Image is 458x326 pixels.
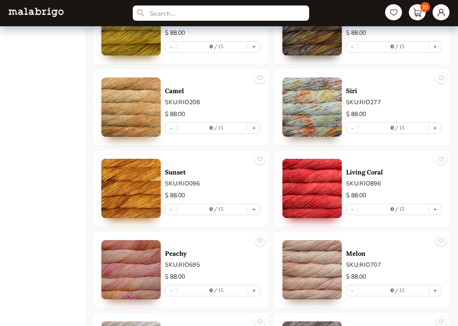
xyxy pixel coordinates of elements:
p: $ 88.00 [346,29,441,38]
img: 0.jpg [101,240,161,300]
img: 0.jpg [282,159,342,218]
p: SKU: RIO896 [346,180,441,188]
p: $ 88.00 [165,273,260,282]
a: Camel [165,87,260,95]
button: + [429,42,441,52]
button: + [429,286,441,296]
button: + [248,123,260,134]
img: L5WsItTXhTFtyxb3tkNoXNspfcfOAAWlbXYcuBTUg0FA22wzaAJ6kXiYLTb6coiuTfQf1mE2HwVko7IAAAAASUVORK5CYII= [8,8,64,17]
p: $ 88.00 [165,191,260,201]
a: Peachy [165,250,260,258]
p: $ 88.00 [346,191,441,201]
p: SKU: RIO277 [346,98,441,107]
label: 15 [394,44,405,50]
span: 20 [420,2,430,12]
label: 15 [213,206,224,213]
a: Melon [346,250,441,258]
img: 0.jpg [101,159,161,218]
button: + [248,42,260,52]
p: SKU: RIO707 [346,261,441,270]
p: $ 88.00 [165,29,260,38]
img: 0.jpg [101,78,161,137]
img: 0.jpg [282,240,342,300]
a: Siri [346,87,441,95]
label: 15 [394,287,405,294]
p: SKU: RIO208 [165,98,260,107]
button: + [248,286,260,296]
p: $ 88.00 [165,110,260,119]
label: 15 [213,287,224,294]
label: 15 [213,125,224,131]
a: Sunset [165,169,260,177]
a: Living Coral [346,169,441,177]
button: + [248,204,260,215]
a: 20 [409,4,426,20]
p: $ 88.00 [346,110,441,119]
p: $ 88.00 [346,273,441,282]
img: 0.jpg [282,78,342,137]
input: Search... [133,6,309,21]
button: + [429,204,441,215]
button: + [429,123,441,134]
p: SKU: RIO096 [165,180,260,188]
p: SKU: RIO695 [165,261,260,270]
label: 15 [394,125,405,131]
label: 15 [213,44,224,50]
label: 15 [394,206,405,213]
